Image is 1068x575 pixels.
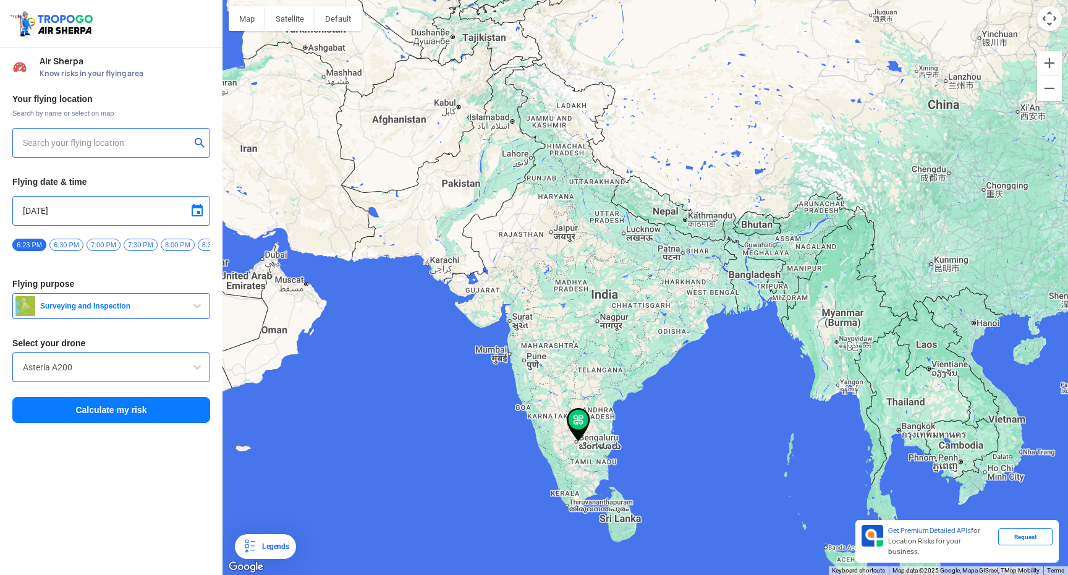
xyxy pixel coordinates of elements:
[12,108,210,118] span: Search by name or select on map
[1037,51,1062,75] button: Zoom in
[12,177,210,186] h3: Flying date & time
[15,296,35,316] img: survey.png
[892,567,1040,574] span: Map data ©2025 Google, Mapa GISrael, TMap Mobility
[888,526,971,535] span: Get Premium Detailed APIs
[12,59,27,74] img: Risk Scores
[35,301,190,311] span: Surveying and Inspection
[257,539,289,554] div: Legends
[226,559,266,575] a: Open this area in Google Maps (opens a new window)
[40,56,210,66] span: Air Sherpa
[1047,567,1064,574] a: Terms
[12,339,210,347] h3: Select your drone
[161,239,195,251] span: 8:00 PM
[23,203,200,218] input: Select Date
[9,9,97,38] img: ic_tgdronemaps.svg
[198,239,232,251] span: 8:30 PM
[1037,76,1062,101] button: Zoom out
[832,566,885,575] button: Keyboard shortcuts
[12,279,210,288] h3: Flying purpose
[883,525,998,558] div: for Location Risks for your business.
[229,6,265,31] button: Show street map
[12,95,210,103] h3: Your flying location
[12,397,210,423] button: Calculate my risk
[265,6,315,31] button: Show satellite imagery
[87,239,121,251] span: 7:00 PM
[40,69,210,79] span: Know risks in your flying area
[124,239,158,251] span: 7:30 PM
[226,559,266,575] img: Google
[1037,6,1062,31] button: Map camera controls
[12,239,46,251] span: 6:23 PM
[49,239,83,251] span: 6:30 PM
[23,360,200,375] input: Search by name or Brand
[998,528,1053,545] div: Request
[862,525,883,547] img: Premium APIs
[23,135,190,150] input: Search your flying location
[242,539,257,554] img: Legends
[12,293,210,319] button: Surveying and Inspection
